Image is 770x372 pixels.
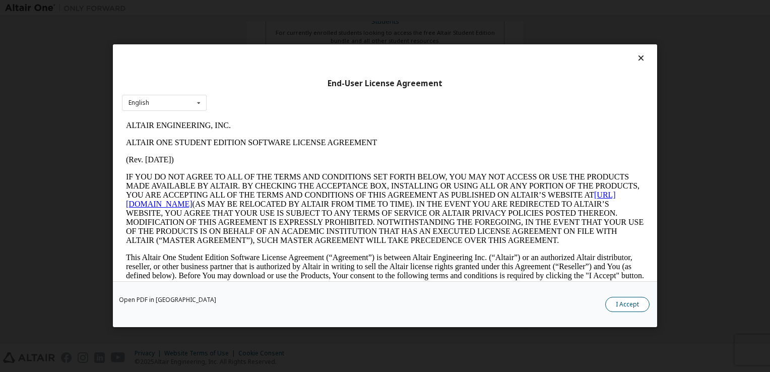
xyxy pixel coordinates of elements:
[122,79,648,89] div: End-User License Agreement
[129,100,149,106] div: English
[119,297,216,303] a: Open PDF in [GEOGRAPHIC_DATA]
[4,4,522,13] p: ALTAIR ENGINEERING, INC.
[4,38,522,47] p: (Rev. [DATE])
[4,74,494,91] a: [URL][DOMAIN_NAME]
[4,55,522,128] p: IF YOU DO NOT AGREE TO ALL OF THE TERMS AND CONDITIONS SET FORTH BELOW, YOU MAY NOT ACCESS OR USE...
[4,21,522,30] p: ALTAIR ONE STUDENT EDITION SOFTWARE LICENSE AGREEMENT
[605,297,650,313] button: I Accept
[4,136,522,172] p: This Altair One Student Edition Software License Agreement (“Agreement”) is between Altair Engine...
